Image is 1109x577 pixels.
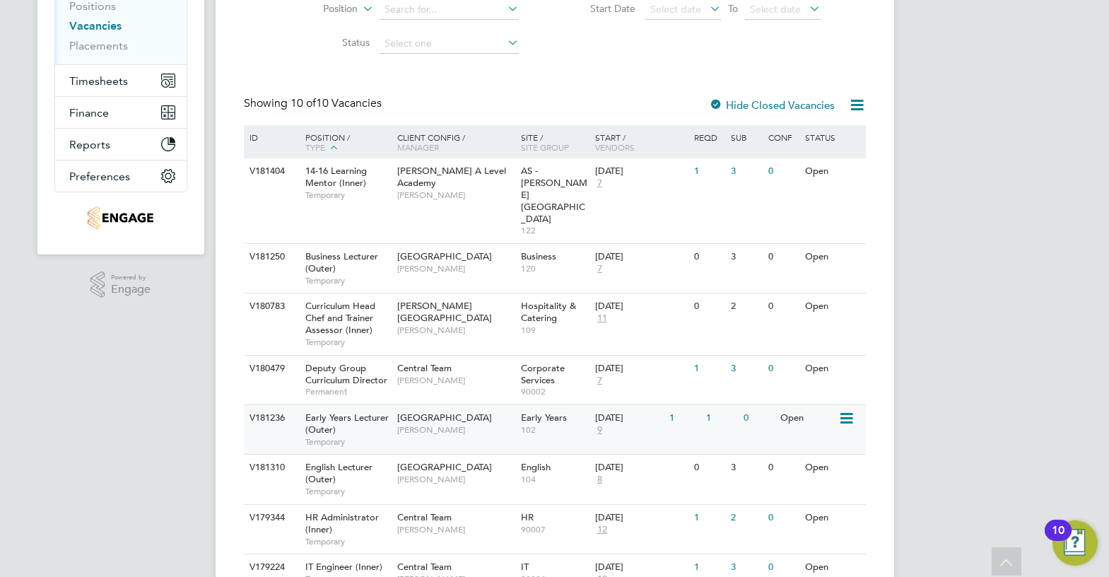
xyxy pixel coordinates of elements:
div: Open [802,158,863,185]
button: Reports [55,129,187,160]
div: Open [802,455,863,481]
span: Central Team [397,561,452,573]
span: Temporary [305,486,390,497]
span: [PERSON_NAME] [397,474,514,485]
div: 0 [740,405,777,431]
button: Preferences [55,161,187,192]
span: IT [521,561,529,573]
div: Reqd [691,125,727,149]
div: Conf [765,125,802,149]
div: 2 [727,505,764,531]
span: Timesheets [69,74,128,88]
span: Temporary [305,275,390,286]
span: English [521,461,551,473]
label: Position [276,2,358,16]
div: 0 [691,244,727,270]
span: 14-16 Learning Mentor (Inner) [305,165,367,189]
span: 9 [595,424,604,436]
div: Open [802,356,863,382]
div: 2 [727,293,764,320]
div: Showing [244,96,385,111]
span: 102 [521,424,588,436]
div: 0 [765,293,802,320]
span: 11 [595,313,609,325]
label: Start Date [554,2,635,15]
a: Powered byEngage [90,272,151,298]
div: [DATE] [595,512,687,524]
span: Engage [111,284,151,296]
span: [PERSON_NAME] [397,263,514,274]
div: 0 [691,293,727,320]
span: Central Team [397,511,452,523]
span: [GEOGRAPHIC_DATA] [397,412,492,424]
span: Site Group [521,141,569,153]
span: [PERSON_NAME] [397,375,514,386]
span: Permanent [305,386,390,397]
div: [DATE] [595,363,687,375]
span: Hospitality & Catering [521,300,576,324]
span: Select date [650,3,701,16]
span: [GEOGRAPHIC_DATA] [397,250,492,262]
span: Type [305,141,325,153]
div: V180783 [246,293,295,320]
span: Business [521,250,556,262]
div: 3 [727,356,764,382]
div: Open [777,405,838,431]
div: Sub [727,125,764,149]
div: ID [246,125,295,149]
span: Temporary [305,436,390,448]
div: [DATE] [595,561,687,573]
div: V181250 [246,244,295,270]
div: V179344 [246,505,295,531]
a: Placements [69,39,128,52]
span: Temporary [305,536,390,547]
div: [DATE] [595,165,687,177]
div: Open [802,293,863,320]
div: [DATE] [595,301,687,313]
div: Start / [592,125,691,159]
span: Manager [397,141,439,153]
span: Early Years [521,412,567,424]
span: 7 [595,375,604,387]
button: Open Resource Center, 10 new notifications [1052,520,1098,566]
span: 10 Vacancies [291,96,382,110]
div: V181404 [246,158,295,185]
div: Site / [517,125,592,159]
button: Timesheets [55,65,187,96]
span: [PERSON_NAME][GEOGRAPHIC_DATA] [397,300,492,324]
span: 12 [595,524,609,536]
div: V181310 [246,455,295,481]
span: 10 of [291,96,316,110]
span: [PERSON_NAME] [397,424,514,436]
div: Status [802,125,863,149]
div: [DATE] [595,251,687,263]
span: Powered by [111,272,151,284]
button: Finance [55,97,187,128]
span: 90007 [521,524,588,535]
div: V181236 [246,405,295,431]
span: Reports [69,138,110,151]
div: 1 [666,405,703,431]
span: Temporary [305,337,390,348]
span: [GEOGRAPHIC_DATA] [397,461,492,473]
div: 1 [691,505,727,531]
span: Select date [750,3,801,16]
span: 120 [521,263,588,274]
span: [PERSON_NAME] A Level Academy [397,165,506,189]
span: [PERSON_NAME] [397,190,514,201]
span: [PERSON_NAME] [397,524,514,535]
span: Deputy Group Curriculum Director [305,362,387,386]
span: Preferences [69,170,130,183]
span: IT Engineer (Inner) [305,561,382,573]
label: Hide Closed Vacancies [709,98,835,112]
div: 3 [727,455,764,481]
span: 104 [521,474,588,485]
div: Open [802,505,863,531]
input: Select one [380,34,519,54]
span: [PERSON_NAME] [397,325,514,336]
span: Curriculum Head Chef and Trainer Assessor (Inner) [305,300,375,336]
span: Early Years Lecturer (Outer) [305,412,389,436]
span: Temporary [305,190,390,201]
span: English Lecturer (Outer) [305,461,372,485]
span: 7 [595,177,604,190]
